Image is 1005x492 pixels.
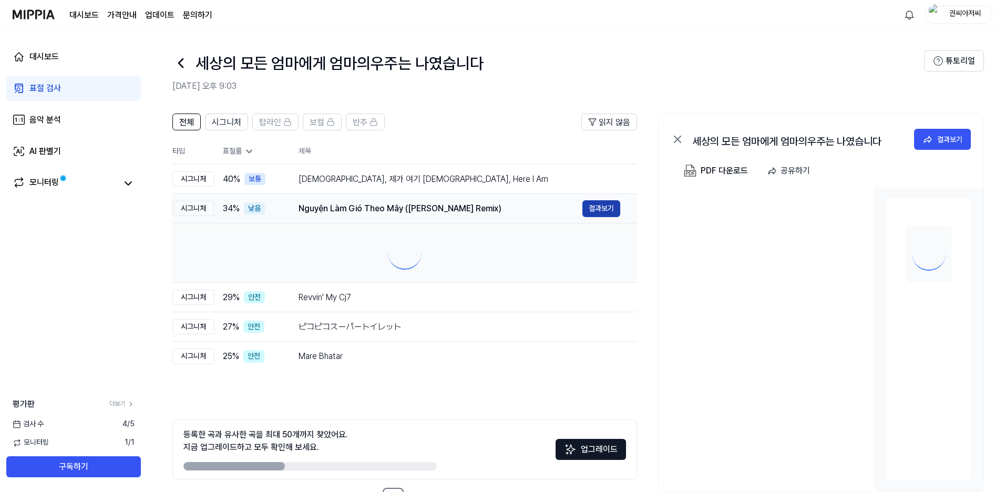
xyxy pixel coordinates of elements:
a: 업데이트 [145,9,175,22]
div: 시그니처 [172,348,214,364]
div: 음악 분석 [29,114,61,126]
span: 40 % [223,173,240,186]
span: 검사 수 [13,419,44,429]
span: 보컬 [310,116,324,129]
th: 제목 [299,139,637,164]
div: Revvin' My Cj7 [299,291,620,304]
a: AI 판별기 [6,139,141,164]
a: 모니터링 [13,176,118,191]
img: Sparkles [564,443,577,456]
div: 표절률 [223,146,282,157]
div: 낮음 [244,202,265,215]
a: 더보기 [109,399,135,408]
a: 음악 분석 [6,107,141,132]
div: 결과보기 [937,134,962,145]
button: 결과보기 [914,129,971,150]
span: 탑라인 [259,116,281,129]
a: 대시보드 [6,44,141,69]
button: 시그니처 [205,114,248,130]
div: 공유하기 [781,164,810,178]
img: PDF Download [684,165,696,177]
div: ピコピコスーパートイレット [299,321,620,333]
span: 1 / 1 [125,437,135,448]
button: PDF 다운로드 [682,160,750,181]
button: 업그레이드 [556,439,626,460]
button: 구독하기 [6,456,141,477]
span: 34 % [223,202,240,215]
span: 전체 [179,116,194,129]
span: 반주 [353,116,367,129]
div: 시그니처 [172,171,214,187]
img: profile [929,4,941,25]
div: 표절 검사 [29,82,61,95]
span: 29 % [223,291,240,304]
span: 25 % [223,350,239,363]
th: 타입 [172,139,214,165]
button: 튜토리얼 [924,50,984,71]
div: 권씨아저씨 [945,8,986,20]
button: 반주 [346,114,385,130]
h2: [DATE] 오후 9:03 [172,80,924,93]
div: 세상의 모든 엄마에게 엄마의우주는 나였습니다 [692,133,903,146]
div: 등록한 곡과 유사한 곡을 최대 50개까지 찾았어요. 지금 업그레이드하고 모두 확인해 보세요. [183,428,348,454]
button: 읽지 않음 [581,114,637,130]
div: 시그니처 [172,201,214,217]
div: Nguyện Làm Gió Theo Mây ([PERSON_NAME] Remix) [299,202,582,215]
span: 27 % [223,321,239,333]
span: 읽지 않음 [599,116,630,129]
span: 평가판 [13,398,35,411]
span: 시그니처 [212,116,241,129]
div: 보통 [244,173,265,186]
div: 안전 [243,321,264,333]
button: profile권씨아저씨 [925,6,992,24]
div: 안전 [244,291,265,304]
span: 모니터링 [13,437,49,448]
img: 알림 [903,8,916,21]
button: 전체 [172,114,201,130]
div: AI 판별기 [29,145,61,158]
a: 표절 검사 [6,76,141,101]
button: 공유하기 [763,160,818,181]
span: 4 / 5 [122,419,135,429]
div: Mare Bhatar [299,350,620,363]
div: 모니터링 [29,176,59,191]
button: 보컬 [303,114,342,130]
div: 대시보드 [29,50,59,63]
div: 시그니처 [172,290,214,305]
div: 시그니처 [172,319,214,335]
div: [DEMOGRAPHIC_DATA], 제가 여기 [DEMOGRAPHIC_DATA], Here I Am [299,173,620,186]
div: 안전 [243,350,264,363]
a: 문의하기 [183,9,212,22]
button: 탑라인 [252,114,299,130]
a: 대시보드 [69,9,99,22]
a: Sparkles업그레이드 [556,448,626,458]
div: PDF 다운로드 [701,164,748,178]
a: 가격안내 [107,9,137,22]
h1: 세상의 모든 엄마에게 엄마의우주는 나였습니다 [196,52,484,74]
button: 결과보기 [582,200,620,217]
